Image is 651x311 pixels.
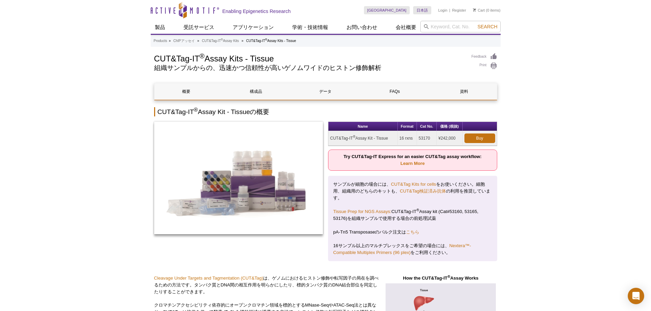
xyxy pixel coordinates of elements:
h2: 組織サンプルからの、迅速かつ信頼性が高いゲノムワイドのヒストン修飾解析 [154,65,465,71]
a: Nextera™-Compatible Multiplex Primers (96 plex) [333,243,471,255]
th: Cat No. [417,122,437,131]
li: » [242,39,244,43]
strong: Try CUT&Tag-IT Express for an easier CUT&Tag assay workflow: [343,154,482,166]
strong: How the CUT&Tag-IT Assay Works [403,275,478,281]
td: 53170 [417,131,437,146]
p: サンプルが細胞の場合には、 をお使いください。細胞用、組織用のどちらのキットも、 の利用を推奨しています。 [333,181,492,201]
button: Search [475,24,499,30]
img: Your Cart [473,8,476,12]
p: は、ゲノムにおけるヒストン修飾や転写因子の局在を調べるための方法です。タンパク質とDNA間の相互作用を明らかにしたり、標的タンパク質のDNA結合部位を同定したりすることができます。 [154,275,379,295]
a: CUT&Tag Kits for cells [391,182,436,187]
th: 価格 (税抜) [437,122,463,131]
li: | [449,6,450,14]
a: お問い合わせ [342,21,381,34]
a: 製品 [151,21,169,34]
a: Print [472,62,497,70]
a: Register [452,8,466,13]
td: ¥242,000 [437,131,463,146]
th: Format [398,122,417,131]
a: CUT&Tag-IT®Assay Kits [202,38,239,44]
a: Tissue Prep for NGS Assays: [333,209,391,214]
td: CUT&Tag-IT Assay Kit - Tissue [328,131,398,146]
a: データ [293,83,357,100]
a: Buy [464,133,495,143]
a: [GEOGRAPHIC_DATA] [364,6,410,14]
input: Keyword, Cat. No. [420,21,501,32]
sup: ® [417,208,419,212]
span: Search [477,24,497,29]
sup: ® [194,107,198,113]
a: Learn More [401,161,425,166]
img: CUT&Tag-IT Assay Kit - Tissue [154,122,323,234]
a: CUT&Tag検証済み抗体 [400,188,446,194]
a: 資料 [432,83,496,100]
p: CUT&Tag-IT Assay kit (Cat#53160, 53165, 53176)を組織サンプルで使用する場合の前処理試薬 [333,208,492,222]
a: 会社概要 [392,21,420,34]
a: Cart [473,8,485,13]
a: Cleavage Under Targets and Tagmentation (CUT&Tag) [154,275,263,281]
p: 16サンプル以上のマルチプレックスをご希望の場合には、 をご利用ください。 [333,242,492,256]
h2: Enabling Epigenetics Research [222,8,291,14]
div: Open Intercom Messenger [628,288,644,304]
a: Feedback [472,53,497,60]
sup: ® [265,38,267,41]
li: » [197,39,199,43]
a: 日本語 [413,6,431,14]
a: 構成品 [224,83,288,100]
a: Login [438,8,447,13]
sup: ® [447,274,450,278]
h1: CUT&Tag-IT Assay Kits - Tissue [154,53,465,63]
td: 16 rxns [398,131,417,146]
a: Products [154,38,167,44]
li: » [169,39,171,43]
a: 概要 [154,83,219,100]
a: こちら [406,229,419,235]
sup: ® [353,135,355,139]
li: (0 items) [473,6,501,14]
a: 受託サービス [179,21,218,34]
th: Name [328,122,398,131]
h2: CUT&Tag-IT Assay Kit - Tissueの概要 [154,107,497,116]
a: ChIPアッセイ [173,38,194,44]
li: CUT&Tag-IT Assay Kits - Tissue [246,39,296,43]
a: アプリケーション [229,21,278,34]
a: 学術・技術情報 [288,21,332,34]
a: FAQs [363,83,427,100]
sup: ® [221,38,223,41]
p: pA-Tn5 Transposaseのバルク注文は [333,229,492,236]
sup: ® [200,52,205,60]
